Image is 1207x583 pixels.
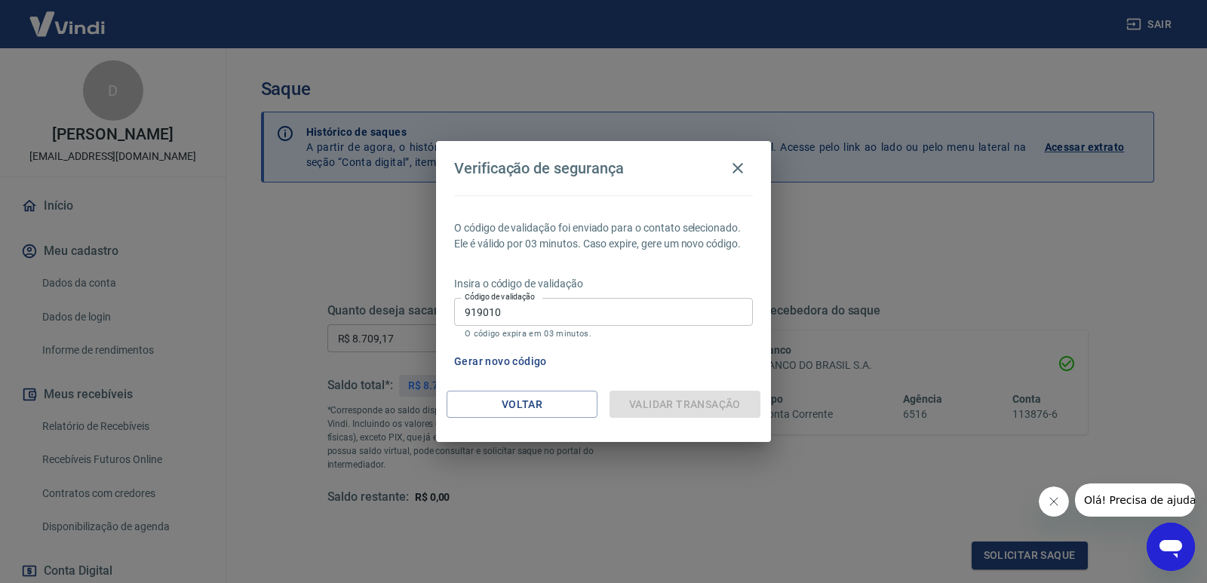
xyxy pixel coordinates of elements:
[1147,523,1195,571] iframe: Botão para abrir a janela de mensagens
[448,348,553,376] button: Gerar novo código
[1075,483,1195,517] iframe: Mensagem da empresa
[465,291,535,302] label: Código de validação
[454,220,753,252] p: O código de validação foi enviado para o contato selecionado. Ele é válido por 03 minutos. Caso e...
[1039,486,1069,517] iframe: Fechar mensagem
[465,329,742,339] p: O código expira em 03 minutos.
[9,11,127,23] span: Olá! Precisa de ajuda?
[454,276,753,292] p: Insira o código de validação
[447,391,597,419] button: Voltar
[454,159,624,177] h4: Verificação de segurança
